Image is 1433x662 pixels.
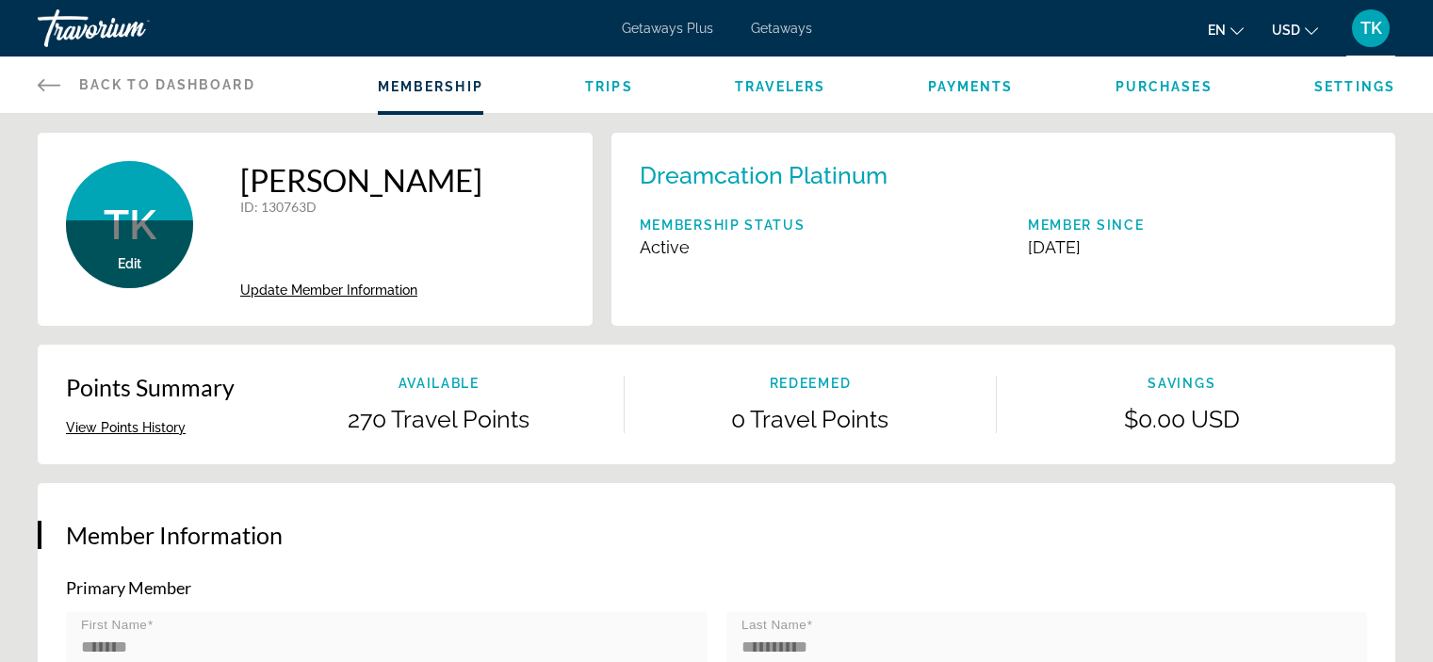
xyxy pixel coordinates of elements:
[253,405,624,433] p: 270 Travel Points
[79,77,255,92] span: Back to Dashboard
[118,256,141,271] span: Edit
[1360,19,1382,38] span: TK
[1115,79,1213,94] a: Purchases
[240,161,482,199] h1: [PERSON_NAME]
[1028,237,1144,257] p: [DATE]
[997,376,1367,391] p: Savings
[751,21,812,36] a: Getaways
[240,283,417,298] span: Update Member Information
[240,283,482,298] a: Update Member Information
[735,79,825,94] a: Travelers
[378,79,483,94] a: Membership
[1208,16,1244,43] button: Change language
[622,21,713,36] a: Getaways Plus
[240,199,482,215] p: : 130763D
[1346,8,1395,48] button: User Menu
[640,161,887,189] p: Dreamcation Platinum
[81,618,147,632] mat-label: First Name
[66,521,1367,549] h3: Member Information
[741,618,806,632] mat-label: Last Name
[928,79,1014,94] a: Payments
[640,218,806,233] p: Membership Status
[104,201,156,250] span: TK
[66,577,1367,598] p: Primary Member
[118,255,141,272] button: Edit
[38,4,226,53] a: Travorium
[585,79,633,94] a: Trips
[66,419,186,436] button: View Points History
[625,376,995,391] p: Redeemed
[1208,23,1226,38] span: en
[1314,79,1395,94] a: Settings
[640,237,806,257] p: Active
[66,373,235,401] p: Points Summary
[1272,16,1318,43] button: Change currency
[625,405,995,433] p: 0 Travel Points
[253,376,624,391] p: Available
[997,405,1367,433] p: $0.00 USD
[240,199,254,215] span: ID
[1028,218,1144,233] p: Member Since
[1272,23,1300,38] span: USD
[38,57,255,113] a: Back to Dashboard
